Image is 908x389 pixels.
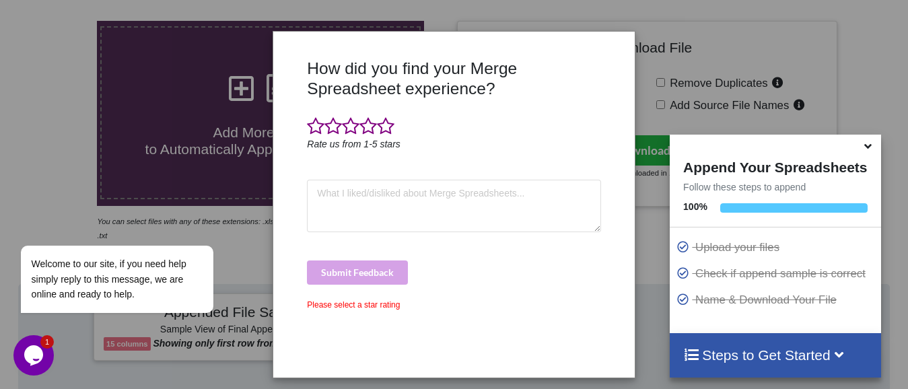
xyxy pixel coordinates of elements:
span: Welcome to our site, if you need help simply reply to this message, we are online and ready to help. [18,135,173,176]
h4: Steps to Get Started [683,347,867,363]
p: Follow these steps to append [670,180,880,194]
b: 100 % [683,201,707,212]
p: Check if append sample is correct [676,265,877,282]
div: Please select a star rating [307,299,600,311]
iframe: chat widget [13,124,256,328]
iframe: chat widget [13,335,57,376]
h3: How did you find your Merge Spreadsheet experience? [307,59,600,98]
i: Rate us from 1-5 stars [307,139,400,149]
p: Upload your files [676,239,877,256]
h4: Append Your Spreadsheets [670,155,880,176]
p: Name & Download Your File [676,291,877,308]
